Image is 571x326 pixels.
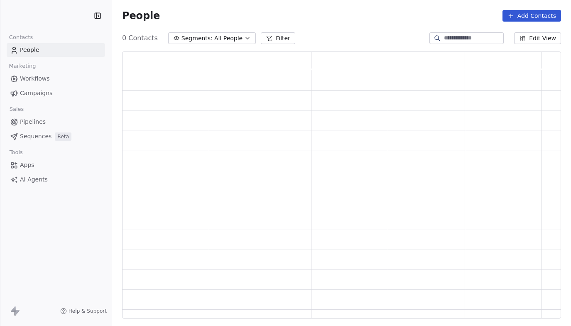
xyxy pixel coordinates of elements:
[5,60,39,72] span: Marketing
[214,34,243,43] span: All People
[7,115,105,129] a: Pipelines
[20,74,50,83] span: Workflows
[6,146,26,159] span: Tools
[7,173,105,186] a: AI Agents
[20,161,34,169] span: Apps
[7,72,105,86] a: Workflows
[7,158,105,172] a: Apps
[261,32,295,44] button: Filter
[20,132,51,141] span: Sequences
[7,130,105,143] a: SequencesBeta
[55,132,71,141] span: Beta
[7,86,105,100] a: Campaigns
[20,46,39,54] span: People
[7,43,105,57] a: People
[5,31,37,44] span: Contacts
[69,308,107,314] span: Help & Support
[514,32,561,44] button: Edit View
[122,33,158,43] span: 0 Contacts
[20,175,48,184] span: AI Agents
[502,10,561,22] button: Add Contacts
[20,118,46,126] span: Pipelines
[181,34,213,43] span: Segments:
[20,89,52,98] span: Campaigns
[122,10,160,22] span: People
[6,103,27,115] span: Sales
[60,308,107,314] a: Help & Support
